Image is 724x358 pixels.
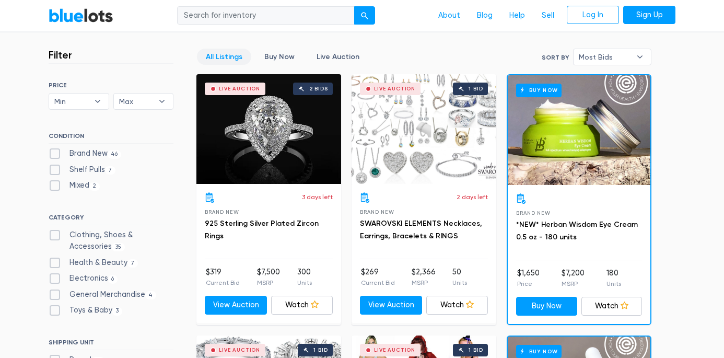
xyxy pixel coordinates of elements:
p: MSRP [257,278,280,287]
li: $7,200 [562,268,585,288]
span: 7 [127,259,138,268]
span: Brand New [516,210,550,216]
span: Most Bids [579,49,631,65]
div: Live Auction [374,86,415,91]
label: General Merchandise [49,289,156,301]
a: About [430,6,469,26]
a: Watch [581,297,643,316]
div: Live Auction [219,348,260,353]
span: 7 [105,166,115,175]
h6: Buy Now [516,84,562,97]
span: Brand New [205,209,239,215]
a: View Auction [205,296,267,315]
a: Live Auction [308,49,368,65]
a: All Listings [197,49,251,65]
p: 3 days left [302,192,333,202]
span: 4 [145,291,156,299]
a: 925 Sterling Silver Plated Zircon Rings [205,219,319,240]
h6: SHIPPING UNIT [49,339,173,350]
label: Electronics [49,273,118,284]
a: Buy Now [508,75,650,185]
label: Sort By [542,53,569,62]
a: Watch [426,296,488,315]
a: SWAROVSKI ELEMENTS Necklaces, Earrings, Bracelets & RINGS [360,219,482,240]
b: ▾ [629,49,651,65]
h6: CONDITION [49,132,173,144]
label: Toys & Baby [49,305,122,316]
a: Live Auction 1 bid [352,74,496,184]
h3: Filter [49,49,72,61]
div: 1 bid [469,348,483,353]
li: $2,366 [412,267,436,287]
a: BlueLots [49,8,113,23]
b: ▾ [151,94,173,109]
li: 300 [297,267,312,287]
li: 180 [606,268,621,288]
span: Max [119,94,154,109]
li: $1,650 [517,268,540,288]
a: View Auction [360,296,422,315]
a: Blog [469,6,501,26]
p: MSRP [412,278,436,287]
a: Buy Now [255,49,303,65]
li: $319 [206,267,240,287]
span: 35 [112,243,125,251]
p: Price [517,279,540,288]
label: Shelf Pulls [49,164,115,176]
span: 2 [89,182,100,191]
label: Mixed [49,180,100,191]
div: 2 bids [309,86,328,91]
label: Brand New [49,148,121,159]
label: Clothing, Shoes & Accessories [49,229,173,252]
div: Live Auction [374,348,415,353]
h6: CATEGORY [49,214,173,225]
span: Brand New [360,209,394,215]
a: Help [501,6,533,26]
a: Watch [271,296,333,315]
li: $7,500 [257,267,280,287]
a: Sell [533,6,563,26]
p: Current Bid [206,278,240,287]
b: ▾ [87,94,109,109]
p: Units [452,278,467,287]
span: 46 [108,150,121,158]
p: Units [297,278,312,287]
a: Sign Up [623,6,675,25]
li: 50 [452,267,467,287]
div: Live Auction [219,86,260,91]
a: *NEW* Herban Wisdom Eye Cream 0.5 oz - 180 units [516,220,638,241]
li: $269 [361,267,395,287]
span: Min [54,94,89,109]
p: MSRP [562,279,585,288]
h6: PRICE [49,82,173,89]
div: 1 bid [469,86,483,91]
span: 3 [112,307,122,316]
a: Live Auction 2 bids [196,74,341,184]
a: Buy Now [516,297,577,316]
p: 2 days left [457,192,488,202]
div: 1 bid [313,348,328,353]
h6: Buy Now [516,345,562,358]
label: Health & Beauty [49,257,138,269]
p: Current Bid [361,278,395,287]
a: Log In [567,6,619,25]
p: Units [606,279,621,288]
input: Search for inventory [177,6,355,25]
span: 6 [108,275,118,283]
